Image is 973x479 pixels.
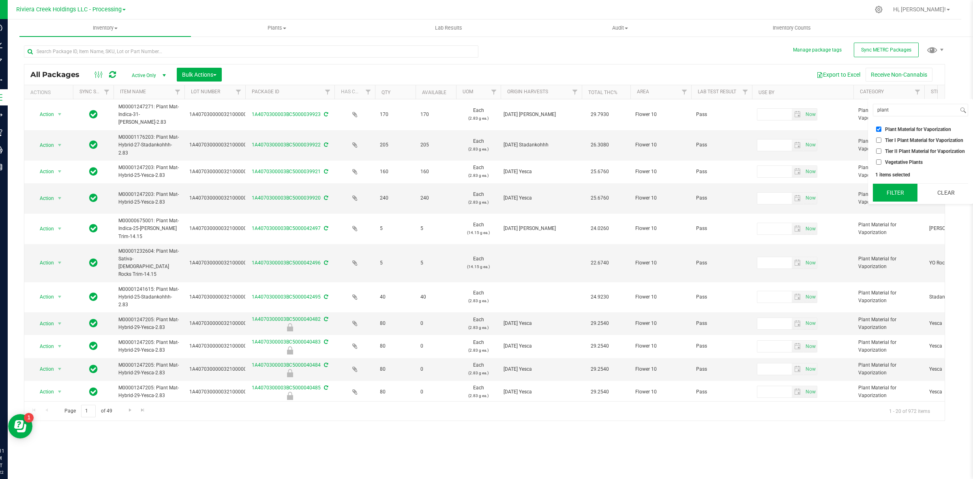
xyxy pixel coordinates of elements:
span: Flower 10 [635,141,686,149]
span: Pass [696,111,747,118]
div: Value 1: 2025-07-07 Yesca [504,388,579,396]
div: Value 1: 2025-06-30 Stambaugh GC [504,111,579,118]
a: Filter [568,85,582,99]
p: (2.83 g ea.) [461,369,496,377]
th: Has COA [334,85,375,99]
a: Qty [381,90,390,95]
span: Set Current date [804,257,817,269]
span: Action [32,386,54,397]
a: Area [637,89,649,95]
span: Flower 10 [635,111,686,118]
span: 26.3080 [587,139,613,151]
span: Each [461,316,496,331]
span: Flower 10 [635,259,686,267]
a: Lot Number [191,89,220,95]
span: M00001241615: Plant Mat-Hybrid-25-Stadankohhh-2.83 [118,286,180,309]
span: Action [32,363,54,375]
a: Category [860,89,884,95]
span: Each [461,221,496,236]
a: Filter [739,85,752,99]
span: Each [461,289,496,305]
span: Each [461,137,496,153]
span: 40 [380,293,411,301]
span: In Sync [89,192,98,204]
span: 1A4070300000321000001076 [189,194,258,202]
span: Sync from Compliance System [323,294,328,300]
span: select [792,193,804,204]
span: Riviera Creek Holdings LLC - Processing [16,6,122,13]
span: Plant Material for Vaporization [885,127,951,132]
span: Flower 10 [635,168,686,176]
span: 22.6740 [587,257,613,269]
span: Each [461,361,496,377]
span: Each [461,384,496,400]
span: Pass [696,194,747,202]
a: Strain [931,89,947,95]
span: select [792,341,804,352]
span: 29.2540 [587,318,613,329]
span: M00001247271: Plant Mat-Indica-31-[PERSON_NAME]-2.83 [118,103,180,127]
a: Lab Test Result [698,89,736,95]
a: 1A4070300003BC5000039921 [252,169,321,174]
a: Filter [171,85,184,99]
p: (2.83 g ea.) [461,297,496,305]
a: Available [422,90,446,95]
div: Value 1: 2025-06-23 Yesca [504,168,579,176]
span: Plant Material for Vaporization [858,255,919,271]
span: Flower 10 [635,320,686,327]
span: Pass [696,388,747,396]
p: (2.83 g ea.) [461,324,496,331]
p: (2.83 g ea.) [461,114,496,122]
iframe: Resource center unread badge [24,413,34,423]
span: Set Current date [804,139,817,151]
span: Plant Material for Vaporization [858,339,919,354]
span: Set Current date [804,223,817,235]
span: M00001232604: Plant Mat-Sativa-[DEMOGRAPHIC_DATA] Rocks Trim-14.15 [118,247,180,279]
a: Filter [321,85,334,99]
span: Sync from Compliance System [323,385,328,391]
span: In Sync [89,318,98,329]
a: Audit [534,19,706,37]
span: Action [32,166,54,177]
span: select [792,140,804,151]
div: Final Check Lock [244,369,336,377]
span: Set Current date [804,386,817,398]
a: 1A4070300003BC5000040484 [252,362,321,368]
div: Final Check Lock [244,392,336,400]
p: (2.83 g ea.) [461,346,496,354]
span: 1 - 20 of 972 items [883,405,937,417]
span: Sync from Compliance System [323,112,328,117]
a: 1A4070300003BC5000042495 [252,294,321,300]
span: Flower 10 [635,225,686,232]
span: In Sync [89,291,98,303]
a: 1A4070300003BC5000042496 [252,260,321,266]
span: Sync from Compliance System [323,195,328,201]
span: Flower 10 [635,194,686,202]
button: Sync METRC Packages [854,43,919,57]
span: 240 [380,194,411,202]
span: 40 [420,293,451,301]
span: Pass [696,293,747,301]
div: Actions [30,90,70,95]
span: select [792,318,804,329]
span: Each [461,107,496,122]
span: select [804,341,817,352]
input: Search [873,104,958,116]
span: 29.2540 [587,340,613,352]
span: Page of 49 [58,405,119,417]
span: select [804,193,817,204]
span: In Sync [89,139,98,150]
a: Inventory [19,19,191,37]
span: Sync from Compliance System [323,362,328,368]
span: 1A4070300000321000001022 [189,293,258,301]
span: Plant Material for Vaporization [858,164,919,179]
span: select [804,109,817,120]
span: 1A4070300000321000001199 [189,342,258,350]
input: Tier II Plant Material for Vaporization [876,148,881,154]
span: 24.9230 [587,291,613,303]
span: select [792,223,804,234]
span: 205 [420,141,451,149]
span: Set Current date [804,192,817,204]
input: Vegetative Plants [876,159,881,165]
span: 1A4070300000321000001199 [189,388,258,396]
